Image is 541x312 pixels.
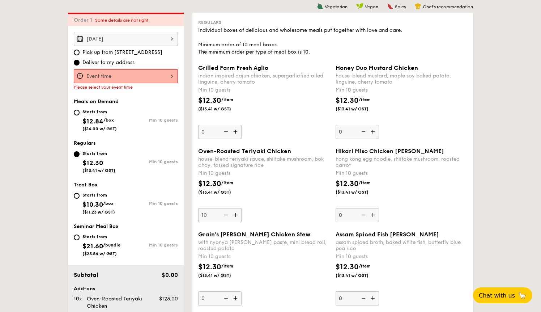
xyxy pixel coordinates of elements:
[74,32,178,46] input: Event date
[220,125,231,139] img: icon-reduce.1d2dbef1.svg
[74,193,80,199] input: Starts from$10.30/box($11.23 w/ GST)Min 10 guests
[74,60,80,66] input: Deliver to my address
[74,140,96,146] span: Regulars
[198,291,242,305] input: Grain's [PERSON_NAME] Chicken Stewwith nyonya [PERSON_NAME] paste, mini bread roll, roasted potat...
[336,156,467,168] div: hong kong egg noodle, shiitake mushroom, roasted carrot
[359,263,371,269] span: /item
[82,49,162,56] span: Pick up from [STREET_ADDRESS]
[336,125,379,139] input: Honey Duo Mustard Chickenhouse-blend mustard, maple soy baked potato, linguine, cherry tomatoMin ...
[198,106,247,112] span: ($13.41 w/ GST)
[198,27,467,56] div: Individual boxes of delicious and wholesome meals put together with love and care. Minimum order ...
[365,4,378,9] span: Vegan
[198,189,247,195] span: ($13.41 w/ GST)
[221,180,233,185] span: /item
[74,50,80,55] input: Pick up from [STREET_ADDRESS]
[336,253,467,260] div: Min 10 guests
[74,98,119,105] span: Meals on Demand
[162,271,178,278] span: $0.00
[84,295,150,310] div: Oven-Roasted Teriyaki Chicken
[336,273,385,278] span: ($13.41 w/ GST)
[126,243,178,248] div: Min 10 guests
[159,296,178,302] span: $123.00
[74,271,98,278] span: Subtotal
[82,242,103,250] span: $21.60
[74,151,80,157] input: Starts from$12.30($13.41 w/ GST)Min 10 guests
[415,3,421,9] img: icon-chef-hat.a58ddaea.svg
[103,243,120,248] span: /bundle
[198,64,268,71] span: Grilled Farm Fresh Aglio
[357,208,368,222] img: icon-reduce.1d2dbef1.svg
[126,159,178,164] div: Min 10 guests
[231,291,242,305] img: icon-add.58712e84.svg
[82,109,117,115] div: Starts from
[198,96,221,105] span: $12.30
[74,285,178,292] div: Add-ons
[198,148,291,155] span: Oven-Roasted Teriyaki Chicken
[359,180,371,185] span: /item
[82,234,120,240] div: Starts from
[198,156,330,168] div: house-blend teriyaki sauce, shiitake mushroom, bok choy, tossed signature rice
[82,251,117,256] span: ($23.54 w/ GST)
[82,151,115,156] div: Starts from
[357,125,368,139] img: icon-reduce.1d2dbef1.svg
[82,126,117,131] span: ($14.00 w/ GST)
[336,64,418,71] span: Honey Duo Mustard Chicken
[74,85,133,90] span: Please select your event time
[231,125,242,139] img: icon-add.58712e84.svg
[82,117,103,125] span: $12.84
[336,87,467,94] div: Min 10 guests
[221,263,233,269] span: /item
[198,125,242,139] input: Grilled Farm Fresh Aglioindian inspired cajun chicken, supergarlicfied oiled linguine, cherry tom...
[336,170,467,177] div: Min 10 guests
[336,106,385,112] span: ($13.41 w/ GST)
[126,118,178,123] div: Min 10 guests
[231,208,242,222] img: icon-add.58712e84.svg
[368,208,379,222] img: icon-add.58712e84.svg
[95,18,148,23] span: Some details are not right
[336,189,385,195] span: ($13.41 w/ GST)
[198,208,242,222] input: Oven-Roasted Teriyaki Chickenhouse-blend teriyaki sauce, shiitake mushroom, bok choy, tossed sign...
[74,17,95,23] span: Order 1
[336,208,379,222] input: Hikari Miso Chicken [PERSON_NAME]hong kong egg noodle, shiitake mushroom, roasted carrotMin 10 gu...
[74,69,178,83] input: Event time
[74,182,98,188] span: Treat Box
[198,231,310,238] span: Grain's [PERSON_NAME] Chicken Stew
[103,118,114,123] span: /box
[423,4,473,9] span: Chef's recommendation
[198,253,330,260] div: Min 10 guests
[473,287,532,303] button: Chat with us🦙
[82,168,115,173] span: ($13.41 w/ GST)
[198,263,221,271] span: $12.30
[336,96,359,105] span: $12.30
[395,4,406,9] span: Spicy
[221,97,233,102] span: /item
[198,87,330,94] div: Min 10 guests
[336,148,444,155] span: Hikari Miso Chicken [PERSON_NAME]
[336,263,359,271] span: $12.30
[336,180,359,188] span: $12.30
[198,239,330,252] div: with nyonya [PERSON_NAME] paste, mini bread roll, roasted potato
[198,180,221,188] span: $12.30
[74,110,80,115] input: Starts from$12.84/box($14.00 w/ GST)Min 10 guests
[325,4,348,9] span: Vegetarian
[356,3,363,9] img: icon-vegan.f8ff3823.svg
[82,201,103,208] span: $10.30
[126,201,178,206] div: Min 10 guests
[220,208,231,222] img: icon-reduce.1d2dbef1.svg
[198,73,330,85] div: indian inspired cajun chicken, supergarlicfied oiled linguine, cherry tomato
[82,159,103,167] span: $12.30
[71,295,84,303] div: 10x
[387,3,393,9] img: icon-spicy.37a8142b.svg
[336,291,379,305] input: Assam Spiced Fish [PERSON_NAME]assam spiced broth, baked white fish, butterfly blue pea riceMin 1...
[220,291,231,305] img: icon-reduce.1d2dbef1.svg
[82,192,115,198] div: Starts from
[82,210,115,215] span: ($11.23 w/ GST)
[359,97,371,102] span: /item
[368,291,379,305] img: icon-add.58712e84.svg
[336,73,467,85] div: house-blend mustard, maple soy baked potato, linguine, cherry tomato
[336,239,467,252] div: assam spiced broth, baked white fish, butterfly blue pea rice
[198,20,221,25] span: Regulars
[518,291,527,300] span: 🦙
[336,231,439,238] span: Assam Spiced Fish [PERSON_NAME]
[103,201,114,206] span: /box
